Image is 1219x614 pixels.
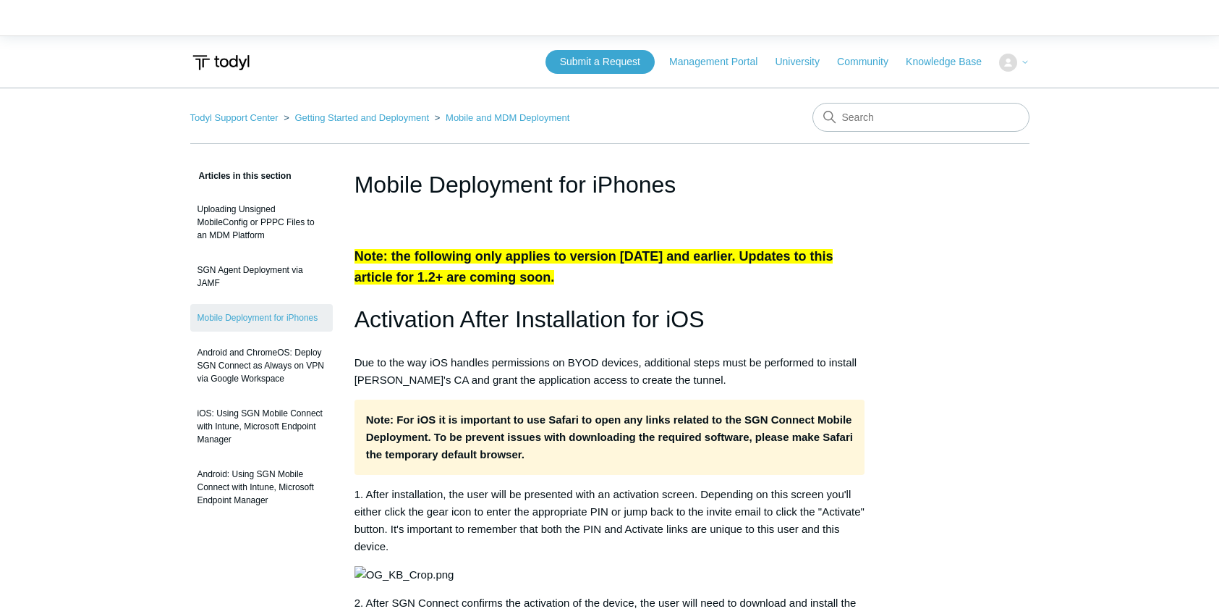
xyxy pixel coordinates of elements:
a: Uploading Unsigned MobileConfig or PPPC Files to an MDM Platform [190,195,333,249]
a: Todyl Support Center [190,112,279,123]
li: Getting Started and Deployment [281,112,432,123]
a: Submit a Request [545,50,655,74]
li: Todyl Support Center [190,112,281,123]
img: Todyl Support Center Help Center home page [190,49,252,76]
a: University [775,54,833,70]
a: Android: Using SGN Mobile Connect with Intune, Microsoft Endpoint Manager [190,460,333,514]
a: Getting Started and Deployment [294,112,429,123]
a: SGN Agent Deployment via JAMF [190,256,333,297]
span: Articles in this section [190,171,292,181]
span: 1. After installation, the user will be presented with an activation screen. Depending on this sc... [354,488,865,552]
a: Knowledge Base [906,54,996,70]
h1: Mobile Deployment for iPhones [354,167,865,202]
a: Community [837,54,903,70]
input: Search [812,103,1029,132]
a: Mobile and MDM Deployment [446,112,569,123]
span: Due to the way iOS handles permissions on BYOD devices, additional steps must be performed to ins... [354,356,857,386]
li: Mobile and MDM Deployment [432,112,569,123]
a: iOS: Using SGN Mobile Connect with Intune, Microsoft Endpoint Manager [190,400,333,453]
a: Android and ChromeOS: Deploy SGN Connect as Always on VPN via Google Workspace [190,339,333,392]
strong: For iOS it is important to use Safari to open any links related to the SGN Connect Mobile Deploym... [366,413,853,460]
a: Management Portal [669,54,772,70]
span: Activation After Installation for iOS [354,306,705,332]
img: OG_KB_Crop.png [354,566,454,584]
a: Mobile Deployment for iPhones [190,304,333,332]
strong: Note: [366,413,394,426]
span: Note: the following only applies to version [DATE] and earlier. Updates to this article for 1.2+ ... [354,249,833,285]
